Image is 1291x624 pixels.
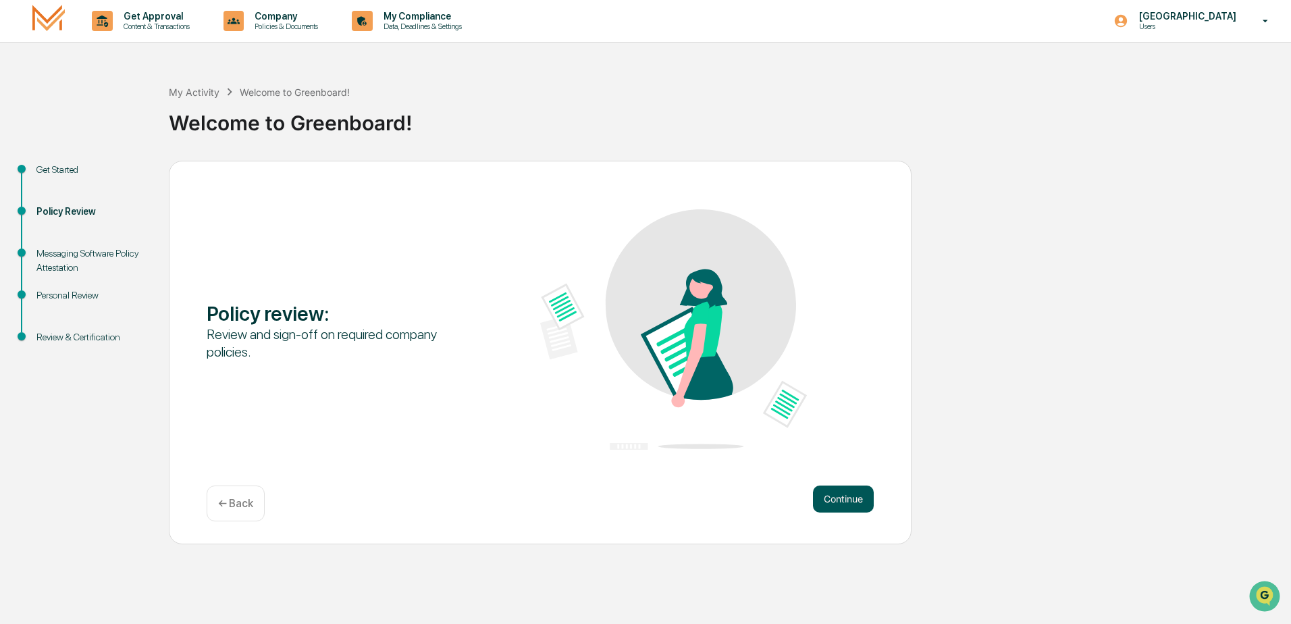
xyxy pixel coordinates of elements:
img: logo [32,5,65,36]
p: ← Back [218,497,253,510]
span: Attestations [111,170,167,184]
p: Policies & Documents [244,22,325,31]
p: Data, Deadlines & Settings [373,22,469,31]
p: My Compliance [373,11,469,22]
span: Preclearance [27,170,87,184]
iframe: Open customer support [1248,579,1284,616]
a: 🖐️Preclearance [8,165,93,189]
span: Data Lookup [27,196,85,209]
div: Review and sign-off on required company policies. [207,326,473,361]
a: Powered byPylon [95,228,163,239]
p: Users [1128,22,1243,31]
div: 🖐️ [14,172,24,182]
div: Get Started [36,163,147,177]
div: Messaging Software Policy Attestation [36,246,147,275]
a: 🗄️Attestations [93,165,173,189]
div: Policy review : [207,301,473,326]
div: Personal Review [36,288,147,303]
div: 🔎 [14,197,24,208]
p: [GEOGRAPHIC_DATA] [1128,11,1243,22]
div: We're available if you need us! [46,117,171,128]
img: Policy review [540,209,807,450]
p: Get Approval [113,11,196,22]
div: Welcome to Greenboard! [169,100,1284,135]
div: Start new chat [46,103,221,117]
button: Continue [813,486,874,513]
p: Company [244,11,325,22]
p: Content & Transactions [113,22,196,31]
a: 🔎Data Lookup [8,190,90,215]
p: How can we help? [14,28,246,50]
div: Welcome to Greenboard! [240,86,350,98]
img: 1746055101610-c473b297-6a78-478c-a979-82029cc54cd1 [14,103,38,128]
div: 🗄️ [98,172,109,182]
div: My Activity [169,86,219,98]
span: Pylon [134,229,163,239]
div: Policy Review [36,205,147,219]
div: Review & Certification [36,330,147,344]
button: Start new chat [230,107,246,124]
